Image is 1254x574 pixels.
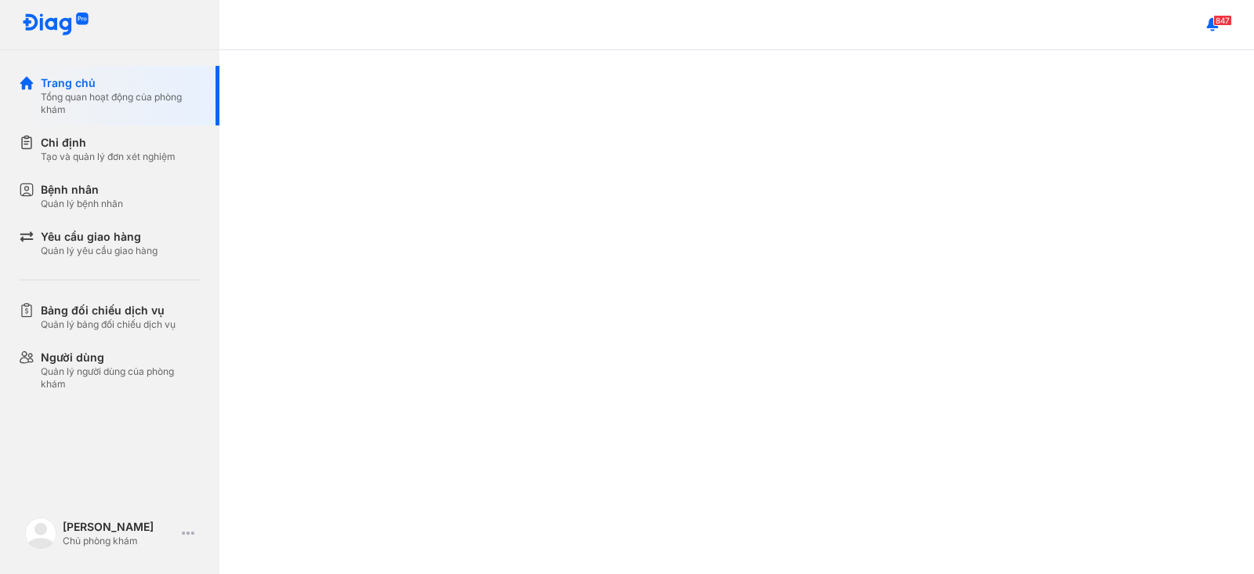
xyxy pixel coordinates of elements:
[41,350,201,365] div: Người dùng
[41,318,176,331] div: Quản lý bảng đối chiếu dịch vụ
[1213,15,1232,26] span: 847
[63,535,176,547] div: Chủ phòng khám
[41,91,201,116] div: Tổng quan hoạt động của phòng khám
[41,229,158,245] div: Yêu cầu giao hàng
[41,365,201,391] div: Quản lý người dùng của phòng khám
[25,518,56,549] img: logo
[63,519,176,535] div: [PERSON_NAME]
[41,135,176,151] div: Chỉ định
[22,13,89,37] img: logo
[41,75,201,91] div: Trang chủ
[41,182,123,198] div: Bệnh nhân
[41,151,176,163] div: Tạo và quản lý đơn xét nghiệm
[41,198,123,210] div: Quản lý bệnh nhân
[41,245,158,257] div: Quản lý yêu cầu giao hàng
[41,303,176,318] div: Bảng đối chiếu dịch vụ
